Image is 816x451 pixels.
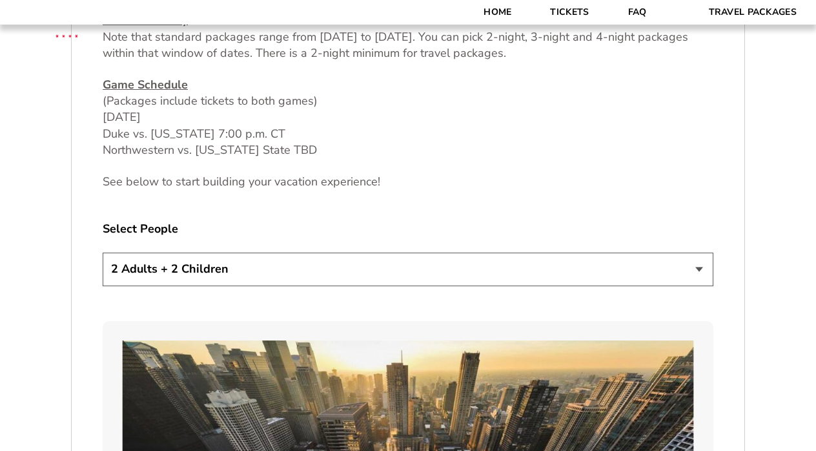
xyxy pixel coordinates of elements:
[103,221,713,237] label: Select People
[103,77,713,158] p: (Packages include tickets to both games) [DATE] Duke vs. [US_STATE] 7:00 p.m. CT Northwestern vs....
[103,77,188,92] u: Game Schedule
[103,174,380,189] span: See below to start building your vacation experience!
[39,6,95,63] img: CBS Sports Thanksgiving Classic
[103,12,713,61] p: Note that standard packages range from [DATE] to [DATE]. You can pick 2-night, 3-night and 4-nigh...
